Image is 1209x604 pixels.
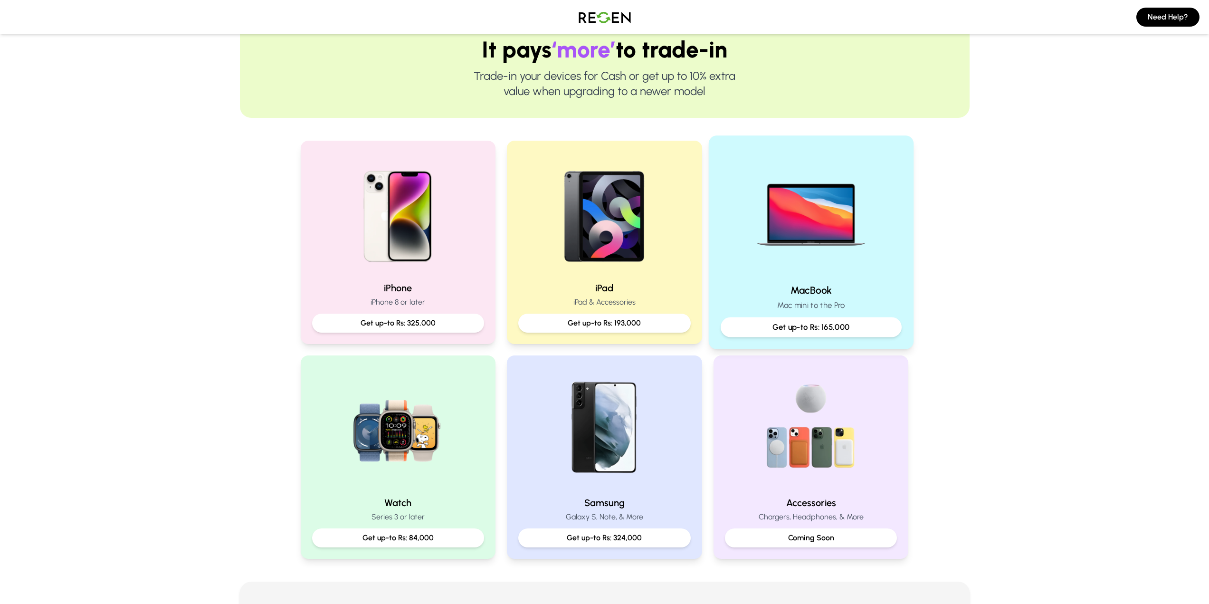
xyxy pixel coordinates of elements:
[543,152,665,274] img: iPad
[725,496,897,509] h2: Accessories
[320,532,477,544] p: Get up-to Rs: 84,000
[270,68,939,99] p: Trade-in your devices for Cash or get up to 10% extra value when upgrading to a newer model
[312,297,485,308] p: iPhone 8 or later
[552,36,616,63] span: ‘more’
[571,4,638,30] img: Logo
[518,281,691,295] h2: iPad
[312,511,485,523] p: Series 3 or later
[526,317,683,329] p: Get up-to Rs: 193,000
[312,496,485,509] h2: Watch
[312,281,485,295] h2: iPhone
[518,297,691,308] p: iPad & Accessories
[725,511,897,523] p: Chargers, Headphones, & More
[270,38,939,61] h1: It pays to trade-in
[721,283,902,297] h2: MacBook
[747,148,875,276] img: MacBook
[526,532,683,544] p: Get up-to Rs: 324,000
[337,367,459,489] img: Watch
[543,367,665,489] img: Samsung
[337,152,459,274] img: iPhone
[1136,8,1199,27] button: Need Help?
[518,511,691,523] p: Galaxy S, Note, & More
[518,496,691,509] h2: Samsung
[721,299,902,311] p: Mac mini to the Pro
[733,532,890,544] p: Coming Soon
[729,321,894,333] p: Get up-to Rs: 165,000
[750,367,872,489] img: Accessories
[320,317,477,329] p: Get up-to Rs: 325,000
